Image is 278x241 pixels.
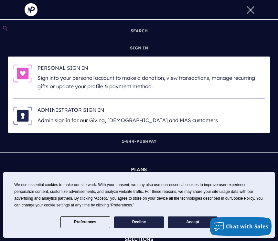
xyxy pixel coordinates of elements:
h6: PERSONAL SIGN IN [37,64,265,74]
button: Accept [168,216,218,228]
a: SIGN IN [127,39,151,57]
a: SEARCH [128,22,150,39]
span: Chat with Sales [226,223,269,230]
div: We use essential cookies to make our site work. With your consent, we may also use non-essential ... [14,182,263,209]
div: Cookie Consent Prompt [3,172,275,238]
h6: ADMINISTRATOR SIGN IN [37,106,265,116]
img: PERSONAL SIGN IN - Illustration [13,64,32,83]
img: ADMINISTRATOR SIGN IN - Illustration [13,106,32,125]
a: PLANS [5,161,273,179]
button: Decline [114,216,164,228]
a: PERSONAL SIGN IN - Illustration PERSONAL SIGN IN Sign into your personal account to make a donati... [13,64,265,91]
span: Cookie Policy [231,196,254,201]
p: Sign into your personal account to make a donation, view transactions, manage recurring gifts or ... [37,74,265,90]
a: 1-844-PUSHPAY [119,133,159,150]
button: Preferences [60,216,110,228]
p: Admin sign in for our Giving, [DEMOGRAPHIC_DATA] and MAS customers [37,116,265,125]
button: Chat with Sales [210,217,272,236]
a: ADMINISTRATOR SIGN IN - Illustration ADMINISTRATOR SIGN IN Admin sign in for our Giving, [DEMOGRA... [13,106,265,125]
span: Preferences [111,203,132,207]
